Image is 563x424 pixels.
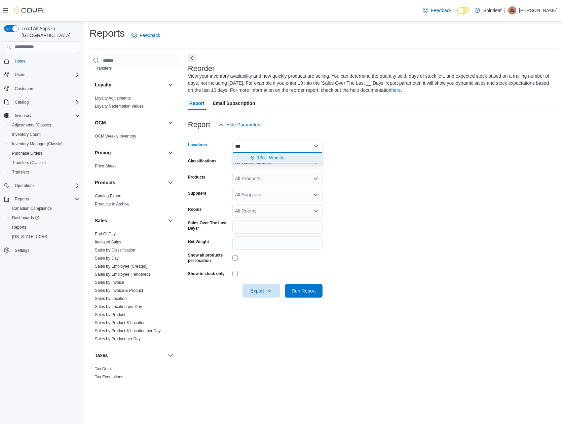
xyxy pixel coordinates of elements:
[1,245,83,255] button: Settings
[9,159,80,167] span: Transfers (Classic)
[95,272,150,277] a: Sales by Employee (Tendered)
[9,204,54,213] a: Canadian Compliance
[15,59,26,64] span: Home
[95,280,124,285] span: Sales by Invoice
[95,296,127,301] a: Sales by Location
[9,130,43,139] a: Inventory Count
[12,182,37,190] button: Operations
[19,25,80,39] span: Load All Apps in [GEOGRAPHIC_DATA]
[9,233,80,241] span: Washington CCRS
[7,130,83,139] button: Inventory Count
[95,232,116,236] a: End Of Day
[95,104,144,109] a: Loyalty Redemption Values
[89,230,180,346] div: Sales
[9,130,80,139] span: Inventory Count
[519,6,558,14] p: [PERSON_NAME]
[166,179,175,187] button: Products
[1,111,83,120] button: Inventory
[166,351,175,359] button: Taxes
[95,352,165,359] button: Taxes
[89,132,180,143] div: OCM
[313,176,318,181] button: Open list of options
[188,73,554,94] div: View your inventory availability and how quickly products are selling. You can determine the quan...
[9,168,80,176] span: Transfers
[95,367,115,371] a: Tax Details
[12,206,52,211] span: Canadian Compliance
[13,7,44,14] img: Cova
[15,72,25,77] span: Users
[95,312,125,317] span: Sales by Product
[95,193,121,199] span: Catalog Export
[12,98,80,106] span: Catalog
[95,320,146,325] a: Sales by Product & Location
[12,112,34,120] button: Inventory
[9,121,80,129] span: Adjustments (Classic)
[9,140,80,148] span: Inventory Manager (Classic)
[12,151,43,156] span: Purchase Orders
[1,194,83,204] button: Reports
[95,66,112,71] a: Transfers
[95,201,129,207] span: Products to Archive
[12,169,29,175] span: Transfers
[242,284,280,298] button: Export
[188,158,217,164] label: Classifications
[95,329,161,333] a: Sales by Product & Location per Day
[188,65,215,73] h3: Reorder
[188,253,230,263] label: Show all products per location
[12,195,80,203] span: Reports
[95,164,116,168] a: Price Sheet
[188,54,196,62] button: Next
[313,208,318,214] button: Open list of options
[95,304,142,309] a: Sales by Location per Day
[7,167,83,177] button: Transfers
[9,214,42,222] a: Dashboards
[89,162,180,173] div: Pricing
[504,6,505,14] p: |
[9,140,65,148] a: Inventory Manager (Classic)
[95,328,161,334] span: Sales by Product & Location per Day
[12,57,28,65] a: Home
[1,56,83,66] button: Home
[95,312,125,317] a: Sales by Product
[9,223,29,231] a: Reports
[95,374,123,380] span: Tax Exemptions
[391,87,401,93] a: here
[12,141,63,147] span: Inventory Manager (Classic)
[166,119,175,127] button: OCM
[12,225,26,230] span: Reports
[95,352,108,359] h3: Taxes
[95,179,165,186] button: Products
[313,192,318,197] button: Open list of options
[95,248,135,253] a: Sales by Classification
[7,149,83,158] button: Purchase Orders
[12,85,37,93] a: Customers
[95,133,136,139] span: OCM Weekly Inventory
[166,149,175,157] button: Pricing
[95,119,165,126] button: OCM
[95,337,141,341] a: Sales by Product per Day
[12,215,39,221] span: Dashboards
[95,366,115,372] span: Tax Details
[188,121,210,129] h3: Report
[247,284,276,298] span: Export
[216,118,264,131] button: Hide Parameters
[1,83,83,93] button: Customers
[15,100,29,105] span: Catalog
[95,336,141,342] span: Sales by Product per Day
[15,248,29,253] span: Settings
[15,86,34,91] span: Customers
[188,142,207,148] label: Locations
[12,160,46,165] span: Transfers (Classic)
[9,204,80,213] span: Canadian Compliance
[510,6,515,14] span: JS
[9,168,32,176] a: Transfers
[129,29,163,42] a: Feedback
[12,98,31,106] button: Catalog
[9,121,54,129] a: Adjustments (Classic)
[140,32,160,39] span: Feedback
[483,6,501,14] p: Spiritleaf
